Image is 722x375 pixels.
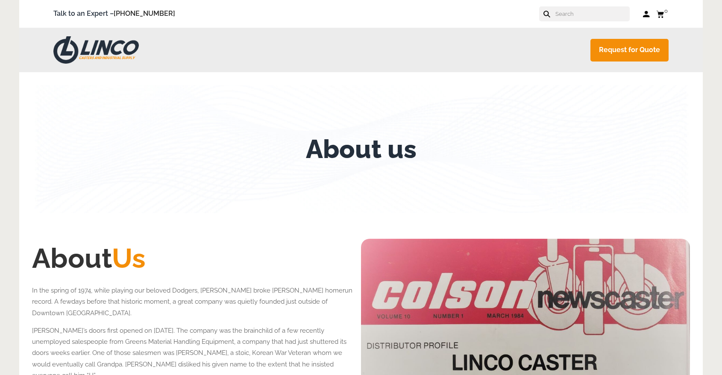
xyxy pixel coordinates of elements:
[112,242,146,274] span: Us
[306,134,417,164] h1: About us
[590,39,669,62] a: Request for Quote
[555,6,630,21] input: Search
[643,10,650,18] a: Log in
[656,9,669,19] a: 0
[32,242,146,274] span: About
[53,36,139,64] img: LINCO CASTERS & INDUSTRIAL SUPPLY
[32,287,352,317] span: In the spring of 1974, while playing our beloved Dodgers, [PERSON_NAME] broke [PERSON_NAME] homer...
[53,8,175,20] span: Talk to an Expert –
[664,8,668,14] span: 0
[114,9,175,18] a: [PHONE_NUMBER]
